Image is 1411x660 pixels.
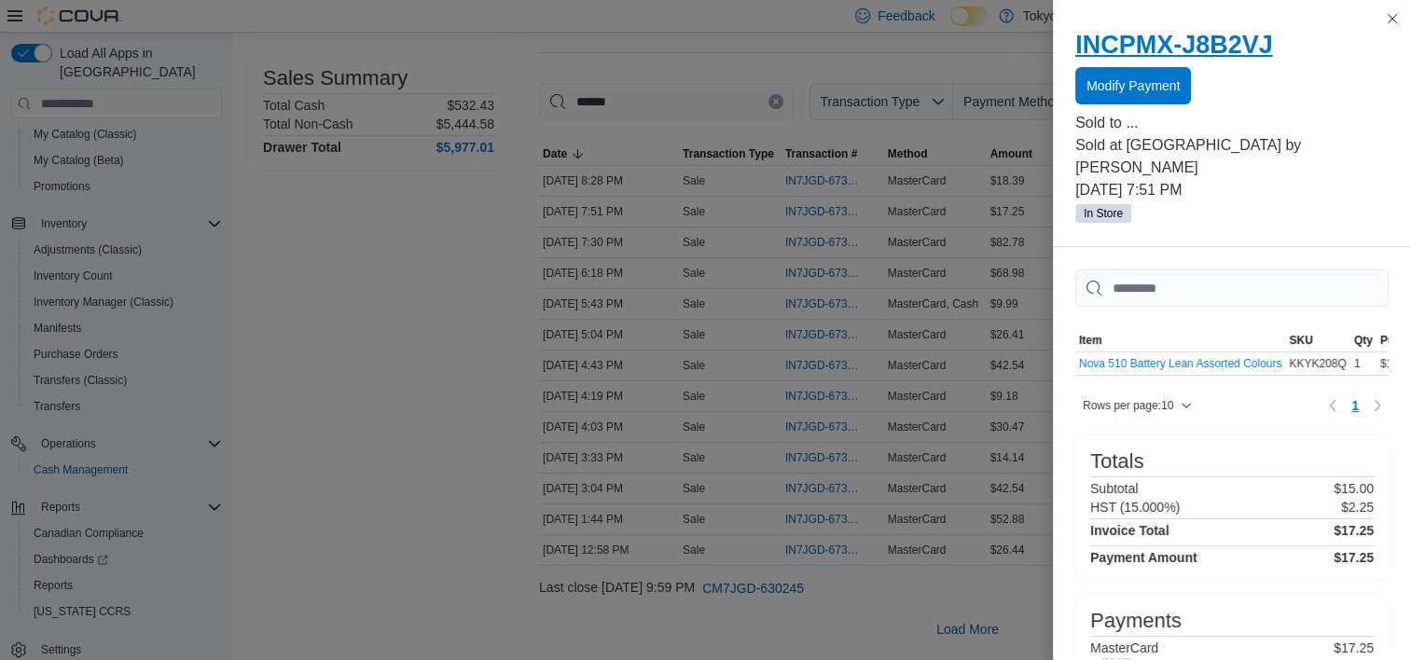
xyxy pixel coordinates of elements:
button: Previous page [1321,394,1344,417]
span: KKYK208Q [1289,356,1346,371]
nav: Pagination for table: MemoryTable from EuiInMemoryTable [1321,391,1389,420]
h4: Payment Amount [1090,550,1197,565]
h6: Subtotal [1090,481,1138,496]
span: Rows per page : 10 [1083,398,1173,413]
div: 1 [1350,352,1376,375]
button: Close this dialog [1381,7,1404,30]
ul: Pagination for table: MemoryTable from EuiInMemoryTable [1344,391,1366,420]
span: SKU [1289,333,1312,348]
button: Nova 510 Battery Lean Assorted Colours [1079,357,1281,370]
h4: $17.25 [1334,523,1374,538]
h6: MasterCard [1090,640,1158,655]
span: Qty [1354,333,1373,348]
span: Item [1079,333,1102,348]
button: Rows per page:10 [1075,394,1199,417]
span: Price [1380,333,1407,348]
h4: Invoice Total [1090,523,1169,538]
p: Sold at [GEOGRAPHIC_DATA] by [PERSON_NAME] [1075,134,1389,179]
span: In Store [1084,205,1123,222]
button: Page 1 of 1 [1344,391,1366,420]
button: Next page [1366,394,1389,417]
h3: Payments [1090,610,1182,632]
h4: $17.25 [1334,550,1374,565]
h3: Totals [1090,450,1143,473]
button: Modify Payment [1075,67,1191,104]
p: $2.25 [1341,500,1374,515]
button: Item [1075,329,1285,351]
span: 1 [1351,396,1359,415]
input: This is a search bar. As you type, the results lower in the page will automatically filter. [1075,269,1389,307]
p: Sold to ... [1075,112,1389,134]
p: [DATE] 7:51 PM [1075,179,1389,201]
button: Qty [1350,329,1376,351]
span: Modify Payment [1086,76,1180,95]
h6: HST (15.000%) [1090,500,1180,515]
span: In Store [1075,204,1131,223]
button: SKU [1285,329,1349,351]
p: $15.00 [1334,481,1374,496]
h2: INCPMX-J8B2VJ [1075,30,1389,60]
